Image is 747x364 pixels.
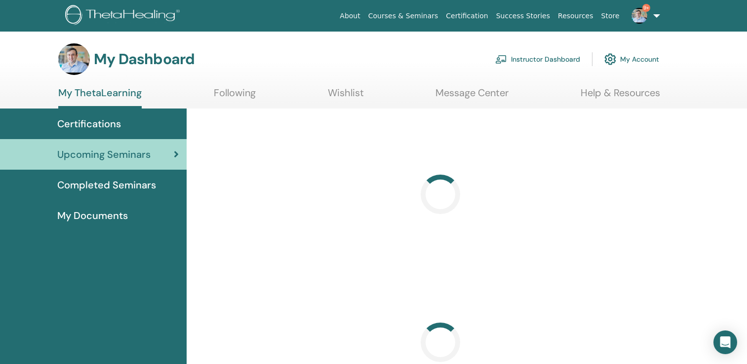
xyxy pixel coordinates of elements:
span: 9+ [642,4,650,12]
a: Certification [442,7,492,25]
div: Open Intercom Messenger [713,330,737,354]
a: Resources [554,7,597,25]
a: Wishlist [328,87,364,106]
img: logo.png [65,5,183,27]
img: cog.svg [604,51,616,68]
h3: My Dashboard [94,50,195,68]
img: default.jpg [631,8,647,24]
span: Upcoming Seminars [57,147,151,162]
a: Success Stories [492,7,554,25]
a: Courses & Seminars [364,7,442,25]
a: Instructor Dashboard [495,48,580,70]
span: Certifications [57,116,121,131]
a: My ThetaLearning [58,87,142,109]
img: chalkboard-teacher.svg [495,55,507,64]
a: Store [597,7,624,25]
a: Following [214,87,256,106]
span: My Documents [57,208,128,223]
a: About [336,7,364,25]
img: default.jpg [58,43,90,75]
a: Help & Resources [581,87,660,106]
a: Message Center [435,87,509,106]
span: Completed Seminars [57,178,156,192]
a: My Account [604,48,659,70]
